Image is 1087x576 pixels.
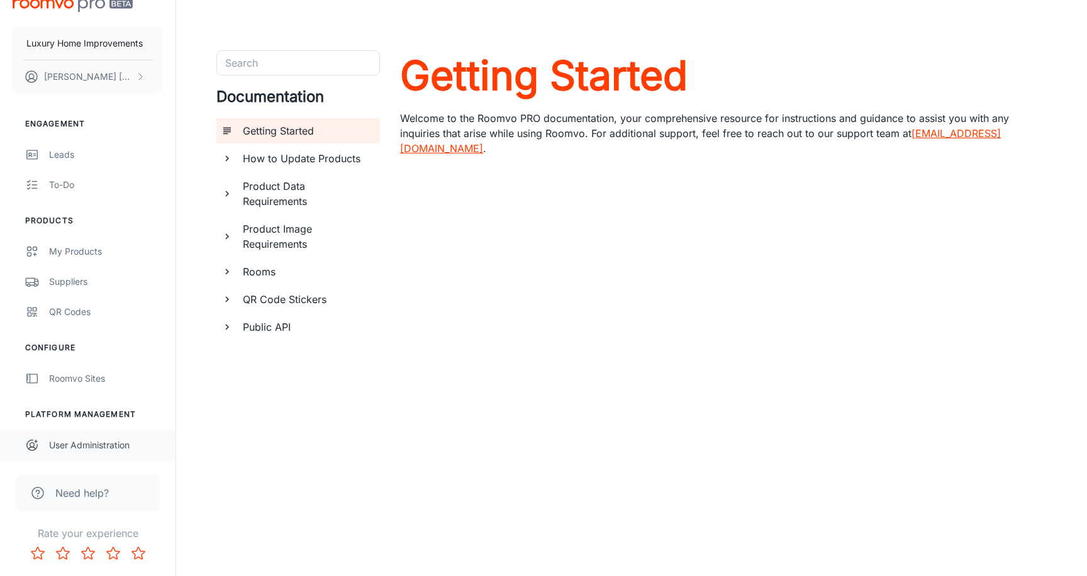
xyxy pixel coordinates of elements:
[13,60,163,93] button: [PERSON_NAME] [PERSON_NAME]
[49,275,163,289] div: Suppliers
[373,62,376,65] button: Open
[216,118,380,340] ul: documentation page list
[49,372,163,385] div: Roomvo Sites
[101,541,126,566] button: Rate 4 star
[49,148,163,162] div: Leads
[243,319,370,335] h6: Public API
[400,161,1047,524] iframe: youTube-mLz4ynnVEm4
[243,179,370,209] h6: Product Data Requirements
[49,438,163,452] div: User Administration
[50,541,75,566] button: Rate 2 star
[400,50,1047,101] a: Getting Started
[25,541,50,566] button: Rate 1 star
[75,541,101,566] button: Rate 3 star
[49,305,163,319] div: QR Codes
[400,111,1047,156] p: Welcome to the Roomvo PRO documentation, your comprehensive resource for instructions and guidanc...
[243,264,370,279] h6: Rooms
[126,541,151,566] button: Rate 5 star
[243,123,370,138] h6: Getting Started
[49,178,163,192] div: To-do
[243,292,370,307] h6: QR Code Stickers
[216,86,380,108] h4: Documentation
[55,485,109,501] span: Need help?
[13,27,163,60] button: Luxury Home Improvements
[49,245,163,258] div: My Products
[44,70,133,84] p: [PERSON_NAME] [PERSON_NAME]
[26,36,143,50] p: Luxury Home Improvements
[10,526,165,541] p: Rate your experience
[243,151,370,166] h6: How to Update Products
[243,221,370,252] h6: Product Image Requirements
